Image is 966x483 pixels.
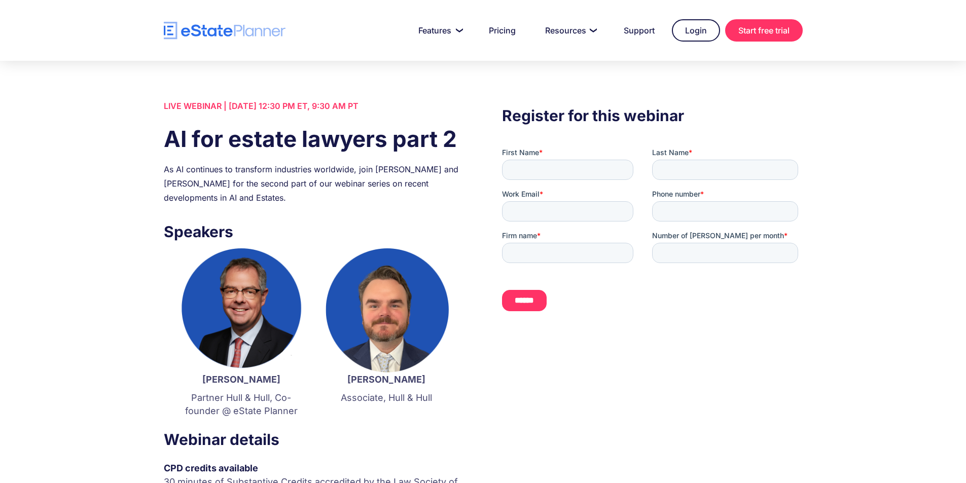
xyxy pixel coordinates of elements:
strong: CPD credits available [164,463,258,473]
a: Support [612,20,667,41]
a: Login [672,19,720,42]
h3: Register for this webinar [502,104,802,127]
iframe: Form 0 [502,147,802,320]
h3: Speakers [164,220,464,243]
h3: Webinar details [164,428,464,451]
a: Features [406,20,472,41]
strong: [PERSON_NAME] [347,374,425,385]
a: Start free trial [725,19,803,42]
strong: [PERSON_NAME] [202,374,280,385]
a: home [164,22,285,40]
div: As AI continues to transform industries worldwide, join [PERSON_NAME] and [PERSON_NAME] for the s... [164,162,464,205]
h1: AI for estate lawyers part 2 [164,123,464,155]
div: LIVE WEBINAR | [DATE] 12:30 PM ET, 9:30 AM PT [164,99,464,113]
p: Partner Hull & Hull, Co-founder @ eState Planner [179,391,304,418]
p: Associate, Hull & Hull [324,391,449,404]
a: Resources [533,20,606,41]
a: Pricing [477,20,528,41]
